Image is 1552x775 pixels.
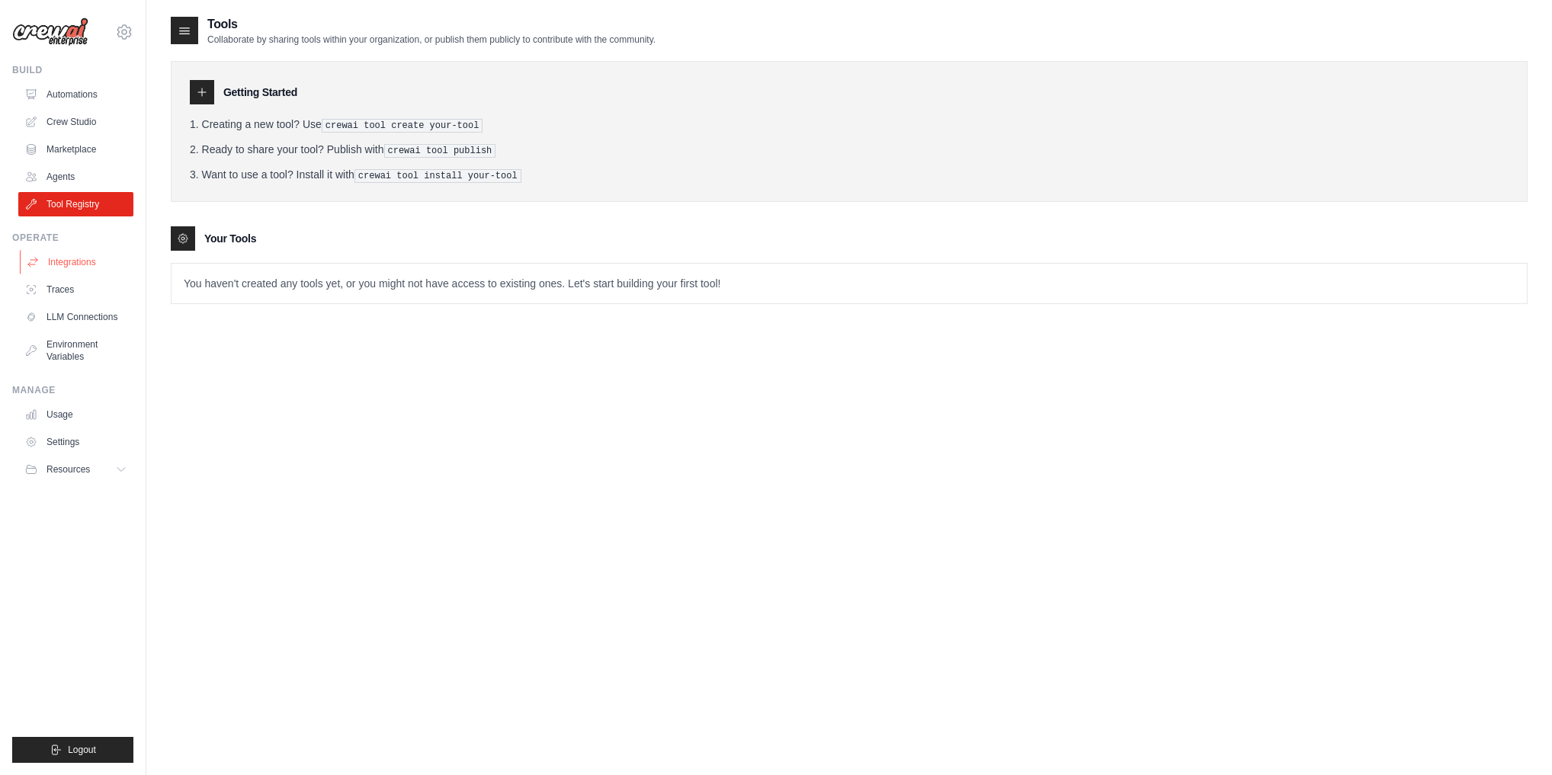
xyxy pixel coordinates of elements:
[384,144,496,158] pre: crewai tool publish
[18,430,133,454] a: Settings
[18,402,133,427] a: Usage
[12,384,133,396] div: Manage
[18,332,133,369] a: Environment Variables
[18,165,133,189] a: Agents
[18,110,133,134] a: Crew Studio
[204,231,256,246] h3: Your Tools
[68,744,96,756] span: Logout
[18,305,133,329] a: LLM Connections
[20,250,135,274] a: Integrations
[354,169,521,183] pre: crewai tool install your-tool
[190,142,1509,158] li: Ready to share your tool? Publish with
[223,85,297,100] h3: Getting Started
[12,18,88,46] img: Logo
[207,34,656,46] p: Collaborate by sharing tools within your organization, or publish them publicly to contribute wit...
[190,117,1509,133] li: Creating a new tool? Use
[18,82,133,107] a: Automations
[172,264,1527,303] p: You haven't created any tools yet, or you might not have access to existing ones. Let's start bui...
[190,167,1509,183] li: Want to use a tool? Install it with
[18,137,133,162] a: Marketplace
[12,232,133,244] div: Operate
[18,277,133,302] a: Traces
[46,463,90,476] span: Resources
[18,192,133,216] a: Tool Registry
[18,457,133,482] button: Resources
[12,64,133,76] div: Build
[322,119,483,133] pre: crewai tool create your-tool
[207,15,656,34] h2: Tools
[12,737,133,763] button: Logout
